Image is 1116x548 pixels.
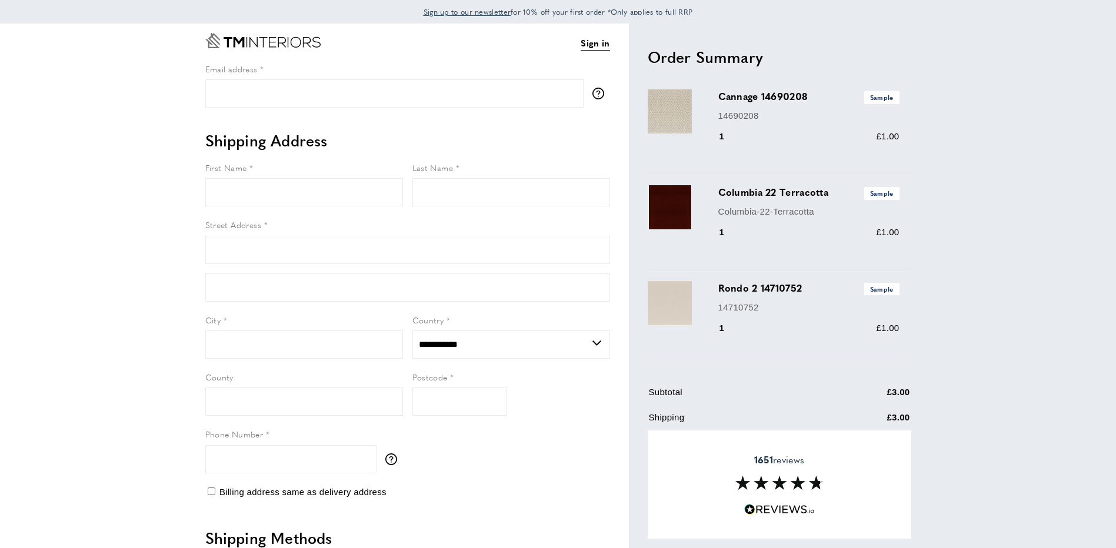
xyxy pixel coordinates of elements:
span: £1.00 [876,323,899,333]
div: 1 [718,129,741,143]
h2: Shipping Address [205,130,610,151]
span: Email address [205,63,258,75]
td: Subtotal [649,385,828,408]
span: for 10% off your first order *Only applies to full RRP [424,6,693,17]
td: £3.00 [829,385,910,408]
span: Country [412,314,444,326]
a: Sign in [581,36,609,51]
img: Columbia 22 Terracotta [648,185,692,229]
img: Reviews section [735,476,824,490]
h2: Order Summary [648,46,911,68]
img: Cannage 14690208 [648,89,692,133]
button: More information [385,453,403,465]
button: More information [592,88,610,99]
p: 14710752 [718,300,900,315]
span: Sample [864,91,900,103]
div: 1 [718,225,741,239]
span: Sign up to our newsletter [424,6,511,17]
span: First Name [205,162,247,173]
span: Billing address same as delivery address [219,487,387,497]
h3: Rondo 2 14710752 [718,281,900,295]
span: Sample [864,187,900,199]
h3: Columbia 22 Terracotta [718,185,900,199]
span: City [205,314,221,326]
div: 1 [718,321,741,335]
span: £1.00 [876,227,899,237]
span: reviews [754,454,804,466]
img: Rondo 2 14710752 [648,281,692,325]
td: Shipping [649,410,828,433]
strong: 1651 [754,453,773,466]
td: £3.00 [829,410,910,433]
h3: Cannage 14690208 [718,89,900,103]
span: County [205,371,234,383]
input: Billing address same as delivery address [208,487,215,495]
span: Last Name [412,162,454,173]
a: Go to Home page [205,33,321,48]
span: £1.00 [876,131,899,141]
p: Columbia-22-Terracotta [718,205,900,219]
span: Postcode [412,371,448,383]
img: Reviews.io 5 stars [744,504,815,515]
span: Sample [864,283,900,295]
p: 14690208 [718,109,900,123]
span: Street Address [205,219,262,230]
a: Sign up to our newsletter [424,6,511,18]
span: Phone Number [205,428,264,440]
